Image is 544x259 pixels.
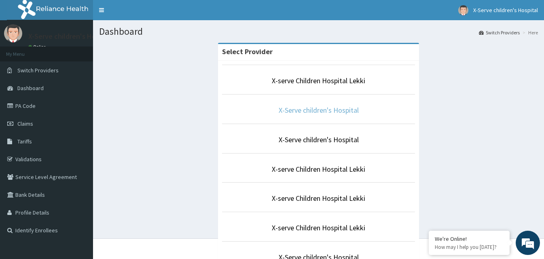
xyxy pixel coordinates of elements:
[473,6,538,14] span: X-Serve children's Hospital
[279,135,359,144] a: X-Serve children's Hospital
[479,29,520,36] a: Switch Providers
[458,5,468,15] img: User Image
[521,29,538,36] li: Here
[28,33,114,40] p: X-Serve children's Hospital
[4,24,22,42] img: User Image
[272,223,365,232] a: X-serve Children Hospital Lekki
[17,138,32,145] span: Tariffs
[279,105,359,115] a: X-Serve children's Hospital
[17,84,44,92] span: Dashboard
[272,164,365,174] a: X-serve Children Hospital Lekki
[28,44,48,50] a: Online
[272,76,365,85] a: X-serve Children Hospital Lekki
[17,67,59,74] span: Switch Providers
[222,47,273,56] strong: Select Provider
[435,244,504,251] p: How may I help you today?
[17,120,33,127] span: Claims
[272,194,365,203] a: X-serve Children Hospital Lekki
[99,26,538,37] h1: Dashboard
[435,235,504,242] div: We're Online!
